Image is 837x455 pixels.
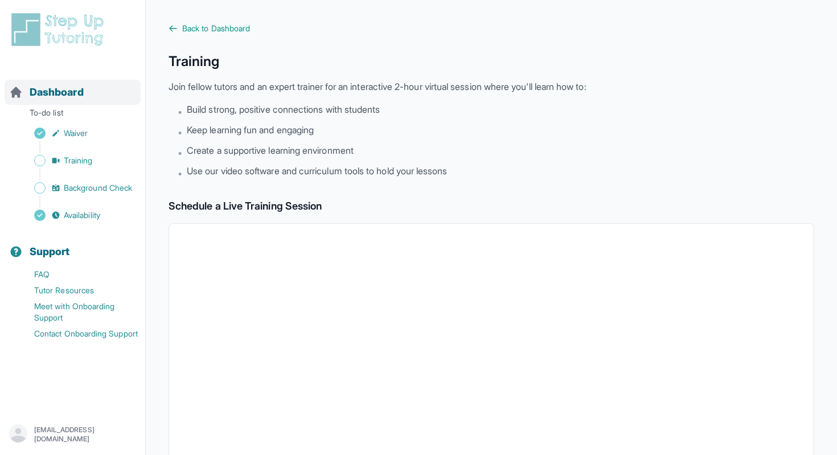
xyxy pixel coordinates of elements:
[9,326,145,342] a: Contact Onboarding Support
[5,226,141,264] button: Support
[187,123,314,137] span: Keep learning fun and engaging
[178,166,182,180] span: •
[64,128,88,139] span: Waiver
[182,23,250,34] span: Back to Dashboard
[30,84,84,100] span: Dashboard
[178,105,182,118] span: •
[9,298,145,326] a: Meet with Onboarding Support
[9,11,110,48] img: logo
[64,210,100,221] span: Availability
[9,207,145,223] a: Availability
[9,153,145,169] a: Training
[34,425,136,444] p: [EMAIL_ADDRESS][DOMAIN_NAME]
[30,244,70,260] span: Support
[64,155,93,166] span: Training
[169,52,814,71] h1: Training
[9,282,145,298] a: Tutor Resources
[187,164,447,178] span: Use our video software and curriculum tools to hold your lessons
[178,125,182,139] span: •
[9,180,145,196] a: Background Check
[9,267,145,282] a: FAQ
[178,146,182,159] span: •
[187,144,354,157] span: Create a supportive learning environment
[9,125,145,141] a: Waiver
[169,23,814,34] a: Back to Dashboard
[169,198,814,214] h2: Schedule a Live Training Session
[9,84,84,100] a: Dashboard
[9,424,136,445] button: [EMAIL_ADDRESS][DOMAIN_NAME]
[187,103,380,116] span: Build strong, positive connections with students
[64,182,132,194] span: Background Check
[5,66,141,105] button: Dashboard
[5,107,141,123] p: To-do list
[169,80,814,93] p: Join fellow tutors and an expert trainer for an interactive 2-hour virtual session where you'll l...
